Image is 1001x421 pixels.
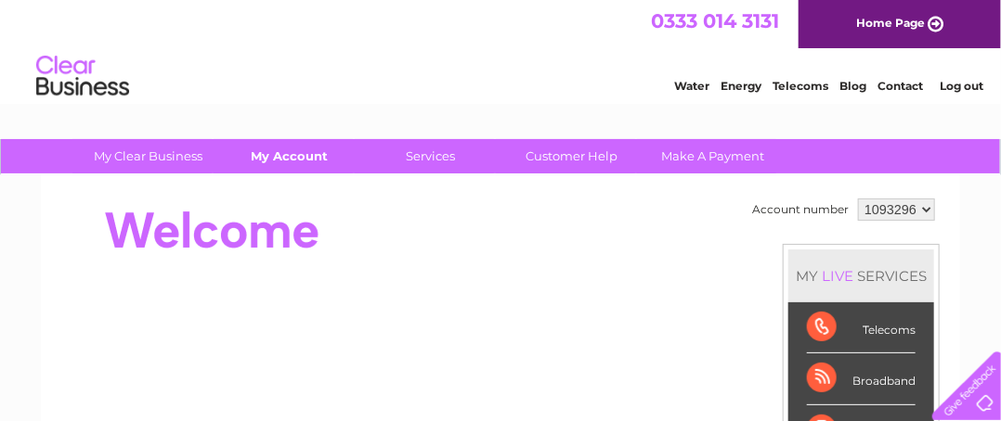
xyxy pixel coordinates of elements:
a: Log out [940,79,983,93]
div: Clear Business is a trading name of Verastar Limited (registered in [GEOGRAPHIC_DATA] No. 3667643... [63,10,941,90]
div: Telecoms [807,302,916,353]
a: Contact [877,79,923,93]
div: LIVE [818,267,857,285]
td: Account number [747,194,853,225]
div: MY SERVICES [788,249,934,302]
a: My Account [214,139,367,173]
img: logo.png [35,48,130,105]
div: Broadband [807,353,916,404]
a: Water [674,79,709,93]
a: Customer Help [496,139,649,173]
a: Make A Payment [637,139,790,173]
a: 0333 014 3131 [651,9,779,32]
a: Services [355,139,508,173]
a: Blog [839,79,866,93]
a: Energy [721,79,761,93]
a: My Clear Business [72,139,226,173]
a: Telecoms [773,79,828,93]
